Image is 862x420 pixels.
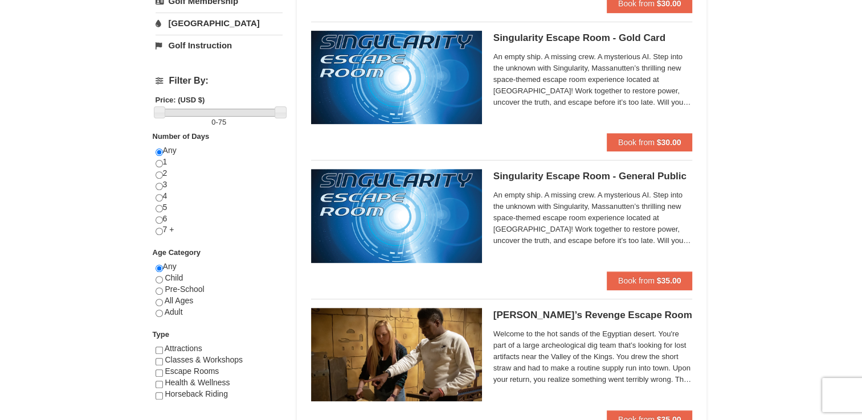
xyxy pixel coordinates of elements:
span: Horseback Riding [165,389,228,398]
span: 0 [211,118,215,126]
img: 6619913-513-94f1c799.jpg [311,31,482,124]
strong: Price: (USD $) [156,96,205,104]
span: An empty ship. A missing crew. A mysterious AI. Step into the unknown with Singularity, Massanutt... [493,190,693,246]
span: Escape Rooms [165,367,219,376]
span: All Ages [165,296,194,305]
h5: [PERSON_NAME]’s Revenge Escape Room [493,310,693,321]
span: Adult [165,307,183,316]
h5: Singularity Escape Room - Gold Card [493,32,693,44]
img: 6619913-405-76dfcace.jpg [311,308,482,401]
span: Welcome to the hot sands of the Egyptian desert. You're part of a large archeological dig team th... [493,328,693,385]
span: Classes & Workshops [165,355,243,364]
span: Book from [618,138,655,147]
span: 75 [218,118,226,126]
a: [GEOGRAPHIC_DATA] [156,13,283,34]
span: Book from [618,276,655,285]
span: Health & Wellness [165,378,230,387]
strong: Type [153,330,169,339]
div: Any [156,261,283,329]
strong: $30.00 [657,138,681,147]
a: Golf Instruction [156,35,283,56]
span: Child [165,273,183,282]
span: Attractions [165,344,202,353]
label: - [156,117,283,128]
img: 6619913-527-a9527fc8.jpg [311,169,482,262]
button: Book from $30.00 [607,133,693,151]
div: Any 1 2 3 4 5 6 7 + [156,145,283,247]
strong: Age Category [153,248,201,257]
strong: $35.00 [657,276,681,285]
strong: Number of Days [153,132,210,141]
h4: Filter By: [156,76,283,86]
button: Book from $35.00 [607,271,693,290]
span: An empty ship. A missing crew. A mysterious AI. Step into the unknown with Singularity, Massanutt... [493,51,693,108]
h5: Singularity Escape Room - General Public [493,171,693,182]
span: Pre-School [165,285,204,294]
